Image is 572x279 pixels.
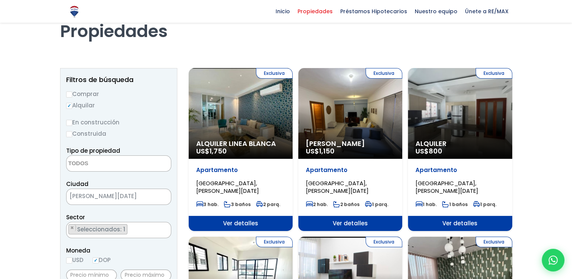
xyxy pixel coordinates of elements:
[408,216,512,231] span: Ver detalles
[68,224,127,234] li: BELLA VISTA
[272,6,294,17] span: Inicio
[196,179,259,195] span: [GEOGRAPHIC_DATA], [PERSON_NAME][DATE]
[152,191,163,203] button: Remove all items
[66,255,84,265] label: USD
[256,68,293,79] span: Exclusiva
[336,6,411,17] span: Préstamos Hipotecarios
[306,146,335,156] span: US$
[163,225,167,231] span: ×
[66,246,171,255] span: Moneda
[66,180,88,188] span: Ciudad
[67,191,152,201] span: SANTO DOMINGO DE GUZMÁN
[415,140,504,147] span: Alquiler
[298,68,402,231] a: Exclusiva [PERSON_NAME] US$1,150 Apartamento [GEOGRAPHIC_DATA], [PERSON_NAME][DATE] 2 hab. 2 baño...
[366,68,402,79] span: Exclusiva
[93,257,99,263] input: DOP
[66,91,72,98] input: Comprar
[67,222,71,239] textarea: Search
[415,146,442,156] span: US$
[93,255,111,265] label: DOP
[68,5,81,18] img: Logo de REMAX
[66,129,171,138] label: Construida
[415,179,478,195] span: [GEOGRAPHIC_DATA], [PERSON_NAME][DATE]
[306,140,395,147] span: [PERSON_NAME]
[66,89,171,99] label: Comprar
[66,101,171,110] label: Alquilar
[196,140,285,147] span: Alquiler Linea Blanca
[476,68,512,79] span: Exclusiva
[256,237,293,247] span: Exclusiva
[366,237,402,247] span: Exclusiva
[442,201,468,208] span: 1 baños
[66,131,72,137] input: Construida
[415,201,437,208] span: 1 hab.
[66,118,171,127] label: En construcción
[476,237,512,247] span: Exclusiva
[189,216,293,231] span: Ver detalles
[196,146,227,156] span: US$
[196,201,219,208] span: 3 hab.
[298,216,402,231] span: Ver detalles
[66,147,120,155] span: Tipo de propiedad
[66,120,72,126] input: En construcción
[408,68,512,231] a: Exclusiva Alquiler US$800 Apartamento [GEOGRAPHIC_DATA], [PERSON_NAME][DATE] 1 hab. 1 baños 1 par...
[66,213,85,221] span: Sector
[66,257,72,263] input: USD
[306,179,369,195] span: [GEOGRAPHIC_DATA], [PERSON_NAME][DATE]
[196,166,285,174] p: Apartamento
[473,201,496,208] span: 1 parq.
[163,224,167,232] button: Remove all items
[66,103,72,109] input: Alquilar
[70,225,74,231] span: ×
[69,225,76,231] button: Remove item
[429,146,442,156] span: 800
[415,166,504,174] p: Apartamento
[256,201,280,208] span: 2 parq.
[66,76,171,84] h2: Filtros de búsqueda
[333,201,360,208] span: 2 baños
[224,201,251,208] span: 3 baños
[411,6,461,17] span: Nuestro equipo
[76,225,127,233] span: Seleccionados: 1
[306,166,395,174] p: Apartamento
[365,201,388,208] span: 1 parq.
[209,146,227,156] span: 1,750
[66,189,171,205] span: SANTO DOMINGO DE GUZMÁN
[189,68,293,231] a: Exclusiva Alquiler Linea Blanca US$1,750 Apartamento [GEOGRAPHIC_DATA], [PERSON_NAME][DATE] 3 hab...
[160,194,163,200] span: ×
[294,6,336,17] span: Propiedades
[67,156,140,172] textarea: Search
[319,146,335,156] span: 1,150
[306,201,328,208] span: 2 hab.
[461,6,512,17] span: Únete a RE/MAX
